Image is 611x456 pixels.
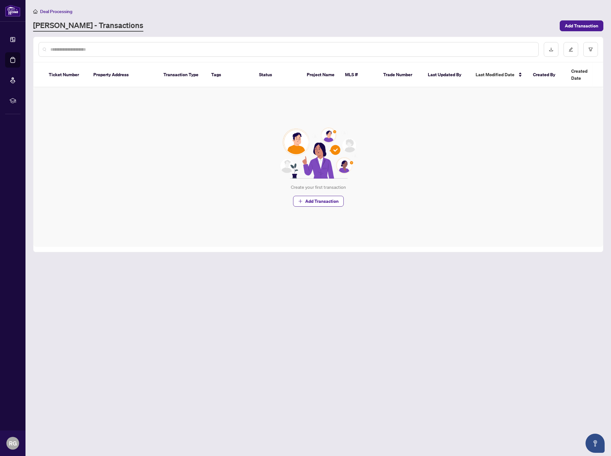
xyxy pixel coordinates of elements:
th: Transaction Type [158,63,206,87]
span: Add Transaction [565,21,598,31]
button: Open asap [586,434,605,453]
button: download [544,42,558,57]
th: Created By [528,63,566,87]
span: home [33,9,38,14]
th: Last Updated By [423,63,471,87]
th: Project Name [302,63,340,87]
span: plus [298,199,303,203]
span: Last Modified Date [476,71,514,78]
th: MLS # [340,63,378,87]
div: Create your first transaction [291,184,346,191]
button: Add Transaction [560,20,603,31]
a: [PERSON_NAME] - Transactions [33,20,143,32]
img: logo [5,5,20,17]
button: filter [583,42,598,57]
th: Tags [206,63,254,87]
th: Status [254,63,302,87]
span: RG [9,439,17,448]
span: Add Transaction [305,196,339,206]
th: Created Date [566,63,611,87]
span: edit [569,47,573,52]
button: edit [564,42,578,57]
span: Created Date [571,68,598,82]
img: Null State Icon [277,128,359,179]
th: Last Modified Date [471,63,528,87]
th: Property Address [88,63,158,87]
span: download [549,47,553,52]
th: Ticket Number [44,63,88,87]
span: Deal Processing [40,9,72,14]
span: filter [588,47,593,52]
button: Add Transaction [293,196,344,207]
th: Trade Number [378,63,423,87]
